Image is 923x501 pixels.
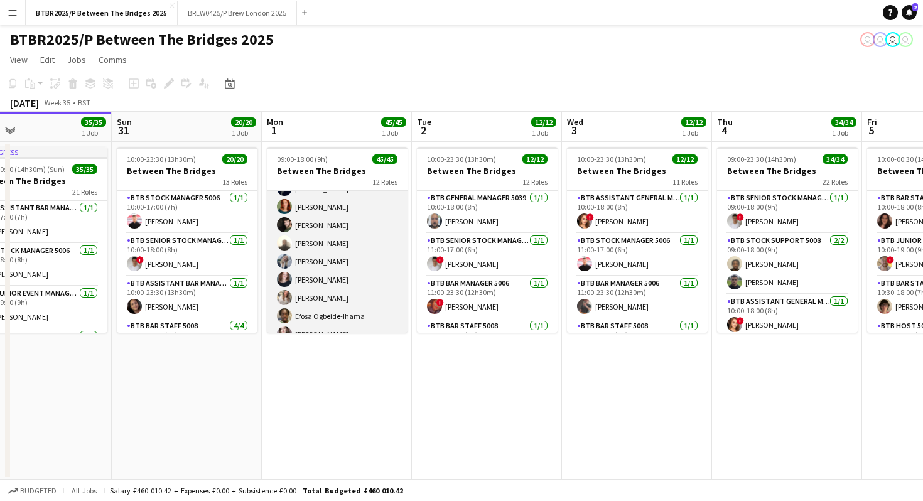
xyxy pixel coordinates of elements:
span: Sun [117,116,132,127]
span: 34/34 [823,154,848,164]
span: 11 Roles [672,177,698,186]
h3: Between The Bridges [567,165,708,176]
app-job-card: 09:00-23:30 (14h30m)34/34Between The Bridges22 RolesBTB Senior Stock Manager 50061/109:00-18:00 (... [717,147,858,333]
span: Jobs [67,54,86,65]
div: 1 Job [82,128,105,137]
app-user-avatar: Amy Cane [898,32,913,47]
span: 12 Roles [372,177,397,186]
button: BREW0425/P Brew London 2025 [178,1,297,25]
app-job-card: 10:00-23:30 (13h30m)20/20Between The Bridges13 RolesBTB Stock Manager 50061/110:00-17:00 (7h)[PER... [117,147,257,333]
span: 22 Roles [823,177,848,186]
span: ! [737,213,744,221]
span: 5 [865,123,877,137]
span: ! [586,213,594,221]
app-card-role: BTB Stock Manager 50061/110:00-17:00 (7h)[PERSON_NAME] [117,191,257,234]
a: View [5,51,33,68]
span: 35/35 [81,117,106,127]
app-card-role: BTB Bar Manager 50061/111:00-23:30 (12h30m)[PERSON_NAME] [567,276,708,319]
a: 2 [902,5,917,20]
app-job-card: 09:00-18:00 (9h)45/45Between The Bridges12 Roles[PERSON_NAME][PERSON_NAME][PERSON_NAME][PERSON_NA... [267,147,408,333]
span: 2 [912,3,918,11]
span: View [10,54,28,65]
span: Budgeted [20,487,57,495]
span: ! [436,299,444,306]
h3: Between The Bridges [417,165,558,176]
app-card-role: BTB Stock support 50082/209:00-18:00 (9h)[PERSON_NAME][PERSON_NAME] [717,234,858,294]
app-card-role: BTB Assistant Bar Manager 50061/110:00-23:30 (13h30m)[PERSON_NAME] [117,276,257,319]
div: 10:00-23:30 (13h30m)12/12Between The Bridges12 RolesBTB General Manager 50391/110:00-18:00 (8h)[P... [417,147,558,333]
span: 10:00-23:30 (13h30m) [127,154,196,164]
span: 21 Roles [72,187,97,197]
span: 20/20 [231,117,256,127]
span: 12/12 [672,154,698,164]
span: 09:00-18:00 (9h) [277,154,328,164]
span: Week 35 [41,98,73,107]
span: 12/12 [681,117,706,127]
div: 1 Job [532,128,556,137]
span: Mon [267,116,283,127]
a: Edit [35,51,60,68]
span: 35/35 [72,164,97,174]
app-card-role: BTB General Manager 50391/110:00-18:00 (8h)[PERSON_NAME] [417,191,558,234]
button: Budgeted [6,484,58,498]
span: Fri [867,116,877,127]
app-user-avatar: Amy Cane [873,32,888,47]
span: 4 [715,123,733,137]
span: 13 Roles [222,177,247,186]
app-card-role: BTB Assistant General Manager 50061/110:00-18:00 (8h)![PERSON_NAME] [717,294,858,337]
app-card-role: BTB Stock Manager 50061/111:00-17:00 (6h)[PERSON_NAME] [567,234,708,276]
app-card-role: BTB Bar Manager 50061/111:00-23:30 (12h30m)![PERSON_NAME] [417,276,558,319]
span: 45/45 [372,154,397,164]
span: 45/45 [381,117,406,127]
div: Salary £460 010.42 + Expenses £0.00 + Subsistence £0.00 = [110,486,403,495]
app-card-role: BTB Assistant General Manager 50061/110:00-18:00 (8h)![PERSON_NAME] [567,191,708,234]
a: Jobs [62,51,91,68]
span: 12/12 [522,154,548,164]
span: Comms [99,54,127,65]
app-job-card: 10:00-23:30 (13h30m)12/12Between The Bridges11 RolesBTB Assistant General Manager 50061/110:00-18... [567,147,708,333]
div: 1 Job [832,128,856,137]
span: 34/34 [831,117,856,127]
div: [DATE] [10,97,39,109]
span: 20/20 [222,154,247,164]
button: BTBR2025/P Between The Bridges 2025 [26,1,178,25]
app-user-avatar: Amy Cane [885,32,900,47]
span: 3 [565,123,583,137]
span: Tue [417,116,431,127]
app-card-role: BTB Bar Staff 50081/111:30-17:30 (6h) [417,319,558,362]
a: Comms [94,51,132,68]
span: Edit [40,54,55,65]
span: 31 [115,123,132,137]
h3: Between The Bridges [267,165,408,176]
span: 12/12 [531,117,556,127]
span: 1 [265,123,283,137]
span: ! [436,256,444,264]
span: 10:00-23:30 (13h30m) [427,154,496,164]
span: ! [887,256,894,264]
h1: BTBR2025/P Between The Bridges 2025 [10,30,274,49]
span: All jobs [69,486,99,495]
span: Wed [567,116,583,127]
h3: Between The Bridges [117,165,257,176]
span: ! [136,256,144,264]
app-card-role: BTB Bar Staff 50084/410:30-17:30 (7h) [117,319,257,416]
span: 2 [415,123,431,137]
app-card-role: BTB Bar Staff 50081/111:30-17:30 (6h) [567,319,708,362]
div: 1 Job [682,128,706,137]
span: Total Budgeted £460 010.42 [303,486,403,495]
span: 12 Roles [522,177,548,186]
app-card-role: BTB Senior Stock Manager 50061/109:00-18:00 (9h)![PERSON_NAME] [717,191,858,234]
span: ! [737,317,744,325]
h3: Between The Bridges [717,165,858,176]
span: Thu [717,116,733,127]
app-user-avatar: Amy Cane [860,32,875,47]
app-card-role: BTB Senior Stock Manager 50061/111:00-17:00 (6h)![PERSON_NAME] [417,234,558,276]
span: 10:00-23:30 (13h30m) [577,154,646,164]
app-card-role: BTB Senior Stock Manager 50061/110:00-18:00 (8h)![PERSON_NAME] [117,234,257,276]
div: BST [78,98,90,107]
div: 1 Job [232,128,256,137]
